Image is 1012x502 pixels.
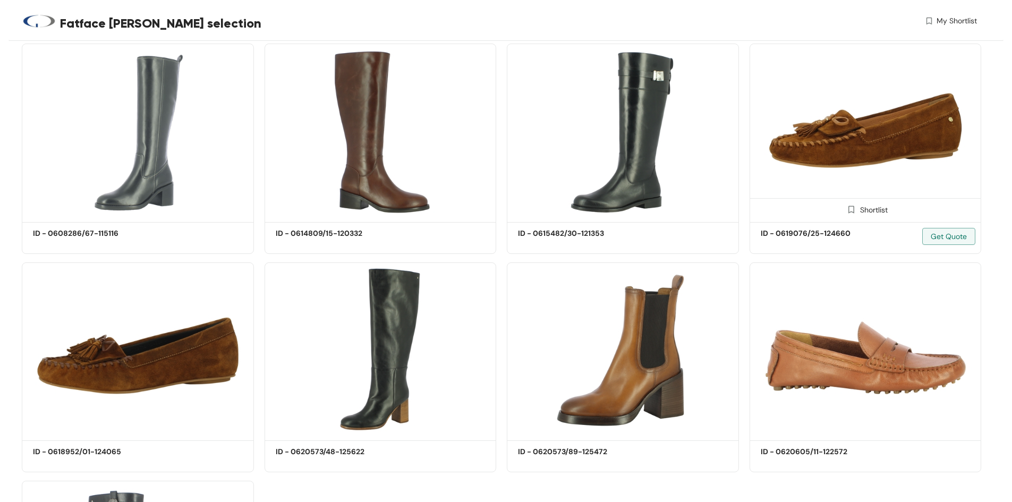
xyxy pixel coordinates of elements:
img: Shortlist [846,205,856,215]
h5: ID - 0620573/89-125472 [518,446,608,457]
button: Get Quote [922,228,975,245]
img: 02bd55fc-8cfd-4276-a60b-b2889eacb40c [22,44,254,219]
h5: ID - 0620605/11-122572 [761,446,851,457]
h5: ID - 0614809/15-120332 [276,228,366,239]
img: 9c8d5f3d-dd46-4015-bd30-9eb3ca0c7318 [507,262,739,438]
img: wishlist [924,15,934,27]
div: Shortlist [843,204,888,214]
h5: ID - 0619076/25-124660 [761,228,851,239]
h5: ID - 0618952/01-124065 [33,446,123,457]
img: Buyer Portal [22,4,56,39]
span: Fatface [PERSON_NAME] selection [60,14,261,33]
img: e3091dc0-342d-40e8-85d4-cc4871ed3913 [265,262,497,438]
span: Get Quote [931,231,967,242]
img: 1a761dfc-b362-4a1a-bc0d-a13ef4d8c2af [750,262,982,438]
img: a8512f8d-938d-426e-af52-e4cfd6c41985 [265,44,497,219]
h5: ID - 0608286/67-115116 [33,228,123,239]
img: eb189753-32a6-42ed-aece-df79ed3a1fa7 [22,262,254,438]
h5: ID - 0620573/48-125622 [276,446,366,457]
h5: ID - 0615482/30-121353 [518,228,608,239]
img: be4ccc6c-ba0f-4a42-a177-e73e1c444221 [750,44,982,219]
span: My Shortlist [937,15,977,27]
img: 3006f10b-6905-49d7-b882-bb2a7cde9cb6 [507,44,739,219]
